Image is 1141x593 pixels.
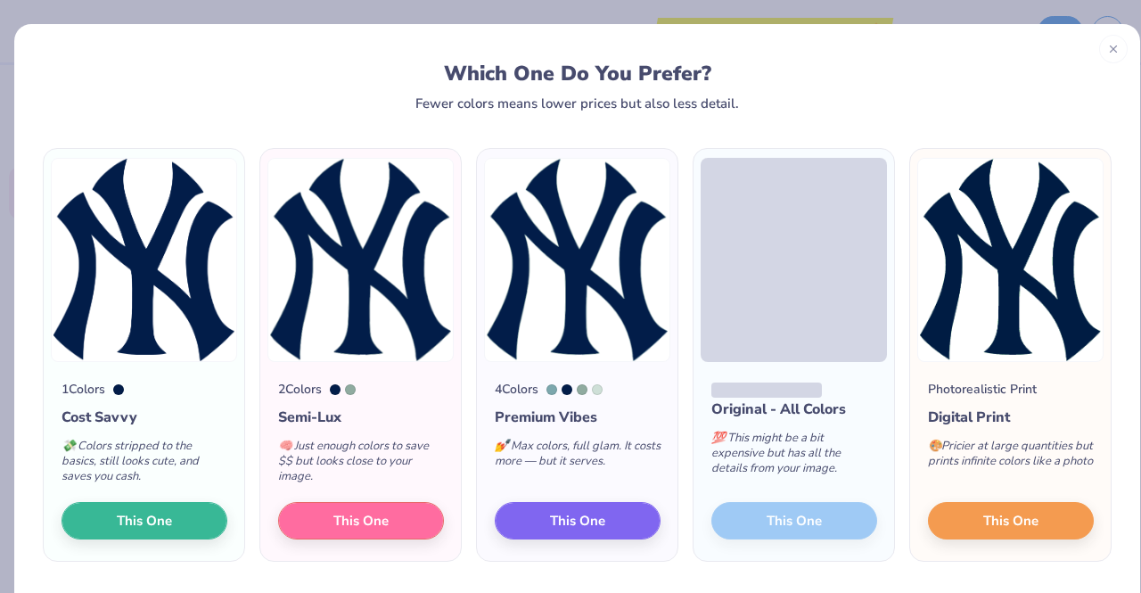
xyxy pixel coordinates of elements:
[51,158,237,362] img: 1 color option
[267,158,454,362] img: 2 color option
[711,430,726,446] span: 💯
[415,96,739,111] div: Fewer colors means lower prices but also less detail.
[550,511,605,531] span: This One
[928,502,1094,539] button: This One
[278,380,322,399] div: 2 Colors
[592,384,603,395] div: 621 C
[495,407,661,428] div: Premium Vibes
[278,428,444,502] div: Just enough colors to save $$ but looks close to your image.
[711,399,877,420] div: Original - All Colors
[62,438,76,454] span: 💸
[983,511,1038,531] span: This One
[62,407,227,428] div: Cost Savvy
[495,502,661,539] button: This One
[928,438,942,454] span: 🎨
[711,420,877,494] div: This might be a bit expensive but has all the details from your image.
[345,384,356,395] div: 5575 C
[333,511,389,531] span: This One
[330,384,341,395] div: 2768 C
[484,158,670,362] img: 4 color option
[278,502,444,539] button: This One
[495,438,509,454] span: 💅
[62,428,227,502] div: Colors stripped to the basics, still looks cute, and saves you cash.
[62,380,105,399] div: 1 Colors
[928,428,1094,487] div: Pricier at large quantities but prints infinite colors like a photo
[117,511,172,531] span: This One
[113,384,124,395] div: 2768 C
[928,407,1094,428] div: Digital Print
[495,380,538,399] div: 4 Colors
[577,384,587,395] div: 5575 C
[495,428,661,487] div: Max colors, full glam. It costs more — but it serves.
[562,384,572,395] div: 2768 C
[546,384,557,395] div: 5493 C
[917,158,1104,362] img: Photorealistic preview
[928,380,1037,399] div: Photorealistic Print
[62,502,227,539] button: This One
[278,407,444,428] div: Semi-Lux
[278,438,292,454] span: 🧠
[63,62,1092,86] div: Which One Do You Prefer?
